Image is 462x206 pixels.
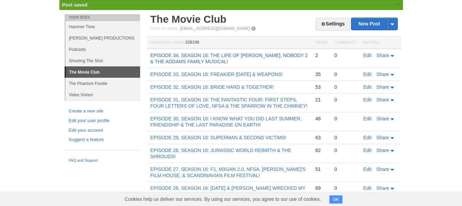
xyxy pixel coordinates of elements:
[334,71,356,77] div: 0
[363,148,372,153] a: Edit
[185,40,199,45] span: 228198
[363,185,372,191] a: Edit
[315,71,327,77] div: 35
[315,52,327,58] div: 2
[118,192,328,206] span: Cookies help us deliver our services. By using our services, you agree to our use of cookies.
[376,135,389,140] span: Share
[334,147,356,153] div: 0
[363,135,372,140] a: Edit
[316,18,350,31] a: Settings
[334,84,356,90] div: 0
[363,53,372,58] a: Edit
[315,134,327,141] div: 63
[376,53,389,58] span: Share
[69,108,136,115] a: Create a new site
[334,166,356,172] div: 0
[334,116,356,122] div: 0
[69,158,136,164] a: FAQ and Support
[363,84,372,90] a: Edit
[150,13,227,25] a: The Movie Club
[66,21,140,32] a: Hammer Time
[66,32,140,44] a: [PERSON_NAME] PRODUCTIONS
[376,166,389,172] span: Share
[150,26,179,31] span: Post by Email
[315,84,327,90] div: 53
[69,127,136,134] a: Edit your account
[376,84,389,90] span: Share
[376,72,389,77] span: Share
[334,97,356,103] div: 0
[62,2,88,8] span: Post saved
[376,185,389,191] span: Share
[315,97,327,103] div: 21
[351,18,397,30] a: New Post
[315,116,327,122] div: 48
[363,116,372,121] a: Edit
[69,136,136,143] a: Suggest a feature
[69,117,136,124] a: Edit your user profile
[150,84,274,90] a: EPISODE 32, SEASON 16: BRIDE HARD & TOGETHER!
[150,148,291,159] a: EPISODE 28, SEASON 16: JURASSIC WORLD REBIRTH & THE SHROUDS!
[334,52,356,58] div: 0
[376,148,389,153] span: Share
[315,185,327,191] div: 89
[334,134,356,141] div: 0
[315,166,327,172] div: 51
[331,36,360,49] th: Comments
[66,78,140,89] a: The Phantom Foodie
[150,135,286,140] a: EPISODE 29, SEASON 16: SUPERMAN & SECOND VICTIMS!
[150,116,302,128] a: EPISODE 30, SEASON 16: I KNOW WHAT YOU DID LAST SUMMER, FRIENDSHIP & THE LAST PARADISE ON EARTH!
[363,97,372,102] a: Edit
[329,195,343,204] button: OK
[376,116,389,121] span: Share
[66,55,140,66] a: Shooting The Shot
[363,72,372,77] a: Edit
[312,36,331,49] th: Views
[150,53,308,64] a: EPISODE 34, SEASON 16: THE LIFE OF [PERSON_NAME], NOBODY 2 & THE ADDAMS FAMILY MUSICAL!
[65,14,140,21] li: Your Sites
[180,26,250,31] a: [EMAIL_ADDRESS][DOMAIN_NAME]
[150,97,307,109] a: EPISODE 31, SEASON 16: THE FANTASTIC FOUR: FIRST STEPS, FOUR LETTERS OF LOVE, NFSA & THE SPARROW ...
[315,147,327,153] div: 82
[376,97,389,102] span: Share
[150,185,306,197] a: EPISODE 26, SEASON 16: [DATE] & [PERSON_NAME] WRECKED MY LIFE!
[334,185,356,191] div: 0
[363,166,372,172] a: Edit
[66,89,140,100] a: Video Vortex!
[150,166,306,178] a: EPISODE 27, SEASON 16: F1, M3GAN 2.0, NFSA, [PERSON_NAME]'S FILM HOUSE, & SCANDINAVIAN FILM FESTI...
[150,72,283,77] a: EPISODE 33, SEASON 16: FREAKIER [DATE] & WEAPONS!
[66,44,140,55] a: Podcasts
[66,67,140,78] a: The Movie Club
[147,36,312,49] th: Homepage Views
[360,36,401,49] th: Actions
